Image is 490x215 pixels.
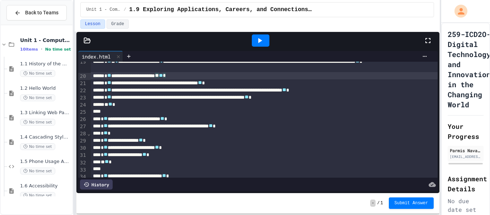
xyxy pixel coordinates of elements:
div: 31 [78,152,87,159]
div: 29 [78,137,87,145]
button: Submit Answer [389,197,434,209]
span: 1.3 Linking Web Pages [20,110,71,116]
span: / [124,7,126,13]
span: No time set [20,143,55,150]
div: 33 [78,167,87,174]
div: 30 [78,145,87,152]
span: / [377,200,380,206]
span: - [370,200,376,207]
div: 26 [78,116,87,123]
span: No time set [20,192,55,199]
span: No time set [20,119,55,126]
div: No due date set [448,197,484,214]
span: Unit 1 - Computational Thinking and Making Connections [86,7,121,13]
span: No time set [20,94,55,101]
div: My Account [447,3,469,19]
div: index.html [78,53,114,60]
div: index.html [78,51,123,62]
span: 1.1 History of the WWW [20,61,71,67]
div: [EMAIL_ADDRESS][DOMAIN_NAME] [450,154,481,159]
span: 1.6 Accessibility [20,183,71,189]
div: 32 [78,159,87,167]
span: Unit 1 - Computational Thinking and Making Connections [20,37,71,43]
span: 1.5 Phone Usage Assignment [20,159,71,165]
span: 1.4 Cascading Style Sheets [20,134,71,140]
div: History [80,179,113,190]
span: Fold line [87,131,91,136]
span: No time set [45,47,71,52]
div: 21 [78,80,87,87]
div: Parmis Navabsafavi [450,147,481,154]
div: 25 [78,109,87,116]
button: Lesson [80,19,105,29]
span: 1.2 Hello World [20,85,71,92]
span: Submit Answer [395,200,428,206]
span: Back to Teams [25,9,58,17]
div: 28 [78,130,87,137]
span: No time set [20,168,55,174]
div: 24 [78,102,87,109]
span: 1.9 Exploring Applications, Careers, and Connections in the Digital World [129,5,313,14]
div: 19 [78,59,87,73]
div: 34 [78,173,87,181]
span: • [41,46,42,52]
div: 23 [78,94,87,102]
button: Back to Teams [6,5,67,20]
div: 20 [78,73,87,80]
h2: Your Progress [448,121,484,141]
span: 1 [380,200,383,206]
span: No time set [20,70,55,77]
button: Grade [107,19,129,29]
div: 27 [78,123,87,130]
span: 10 items [20,47,38,52]
div: 22 [78,87,87,94]
h2: Assignment Details [448,174,484,194]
